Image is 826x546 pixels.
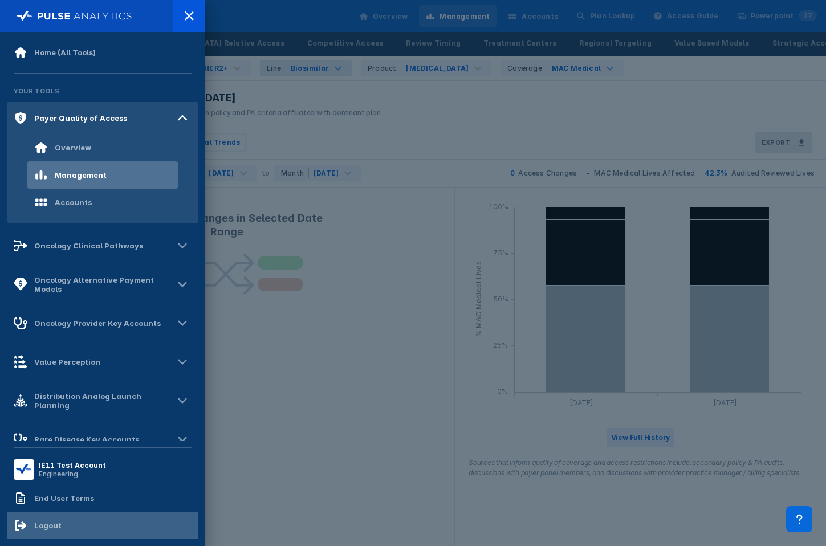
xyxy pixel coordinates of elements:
[55,198,92,207] div: Accounts
[34,357,100,366] div: Value Perception
[55,143,91,152] div: Overview
[7,134,198,161] a: Overview
[16,462,32,478] img: menu button
[7,484,198,512] a: End User Terms
[39,461,106,470] div: IE11 Test Account
[39,470,106,478] div: Engineering
[34,113,127,123] div: Payer Quality of Access
[34,48,96,57] div: Home (All Tools)
[17,8,132,24] img: pulse-logo-full-white.svg
[34,435,139,444] div: Rare Disease Key Accounts
[34,275,173,294] div: Oncology Alternative Payment Models
[34,494,94,503] div: End User Terms
[34,241,143,250] div: Oncology Clinical Pathways
[55,170,107,180] div: Management
[7,39,198,66] a: Home (All Tools)
[34,319,161,328] div: Oncology Provider Key Accounts
[7,80,198,102] div: Your Tools
[786,506,812,532] div: Contact Support
[34,392,173,410] div: Distribution Analog Launch Planning
[7,189,198,216] a: Accounts
[34,521,62,530] div: Logout
[7,161,198,189] a: Management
